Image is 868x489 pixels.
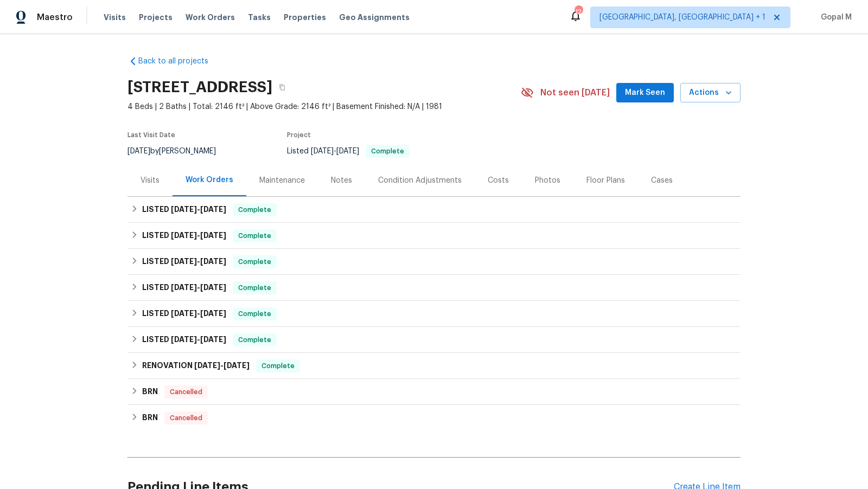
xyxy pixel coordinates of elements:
[339,12,410,23] span: Geo Assignments
[651,175,673,186] div: Cases
[234,204,276,215] span: Complete
[586,175,625,186] div: Floor Plans
[367,148,409,155] span: Complete
[488,175,509,186] div: Costs
[127,145,229,158] div: by [PERSON_NAME]
[535,175,560,186] div: Photos
[200,336,226,343] span: [DATE]
[234,256,276,267] span: Complete
[104,12,126,23] span: Visits
[171,284,197,291] span: [DATE]
[171,258,226,265] span: -
[171,231,226,239] span: -
[127,405,741,431] div: BRN Cancelled
[575,7,582,17] div: 12
[171,205,197,213] span: [DATE]
[142,229,226,242] h6: LISTED
[171,310,226,317] span: -
[171,205,226,213] span: -
[165,413,207,423] span: Cancelled
[142,359,250,372] h6: RENOVATION
[680,83,741,103] button: Actions
[127,132,175,138] span: Last Visit Date
[311,147,334,155] span: [DATE]
[625,86,665,100] span: Mark Seen
[616,83,674,103] button: Mark Seen
[142,411,158,424] h6: BRN
[141,175,159,186] div: Visits
[127,379,741,405] div: BRN Cancelled
[287,132,311,138] span: Project
[165,387,207,397] span: Cancelled
[234,308,276,319] span: Complete
[186,175,233,185] div: Work Orders
[378,175,462,186] div: Condition Adjustments
[259,175,305,186] div: Maintenance
[171,231,197,239] span: [DATE]
[272,78,292,97] button: Copy Address
[142,385,158,398] h6: BRN
[127,147,150,155] span: [DATE]
[234,334,276,345] span: Complete
[127,223,741,249] div: LISTED [DATE]-[DATE]Complete
[139,12,173,23] span: Projects
[127,197,741,223] div: LISTED [DATE]-[DATE]Complete
[142,255,226,268] h6: LISTED
[142,281,226,294] h6: LISTED
[171,284,226,291] span: -
[142,203,226,216] h6: LISTED
[200,284,226,291] span: [DATE]
[142,307,226,320] h6: LISTED
[331,175,352,186] div: Notes
[248,14,271,21] span: Tasks
[127,101,521,112] span: 4 Beds | 2 Baths | Total: 2146 ft² | Above Grade: 2146 ft² | Basement Finished: N/A | 1981
[284,12,326,23] span: Properties
[127,353,741,379] div: RENOVATION [DATE]-[DATE]Complete
[37,12,73,23] span: Maestro
[599,12,765,23] span: [GEOGRAPHIC_DATA], [GEOGRAPHIC_DATA] + 1
[540,87,610,98] span: Not seen [DATE]
[816,12,852,23] span: Gopal M
[171,258,197,265] span: [DATE]
[127,275,741,301] div: LISTED [DATE]-[DATE]Complete
[194,362,220,369] span: [DATE]
[311,147,359,155] span: -
[224,362,250,369] span: [DATE]
[257,361,299,371] span: Complete
[127,327,741,353] div: LISTED [DATE]-[DATE]Complete
[336,147,359,155] span: [DATE]
[689,86,732,100] span: Actions
[200,231,226,239] span: [DATE]
[127,82,272,93] h2: [STREET_ADDRESS]
[200,205,226,213] span: [DATE]
[200,310,226,317] span: [DATE]
[127,249,741,275] div: LISTED [DATE]-[DATE]Complete
[171,336,226,343] span: -
[200,258,226,265] span: [DATE]
[234,230,276,241] span: Complete
[127,301,741,327] div: LISTED [DATE]-[DATE]Complete
[171,336,197,343] span: [DATE]
[194,362,250,369] span: -
[142,333,226,346] h6: LISTED
[171,310,197,317] span: [DATE]
[127,56,232,67] a: Back to all projects
[186,12,235,23] span: Work Orders
[287,147,410,155] span: Listed
[234,282,276,293] span: Complete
